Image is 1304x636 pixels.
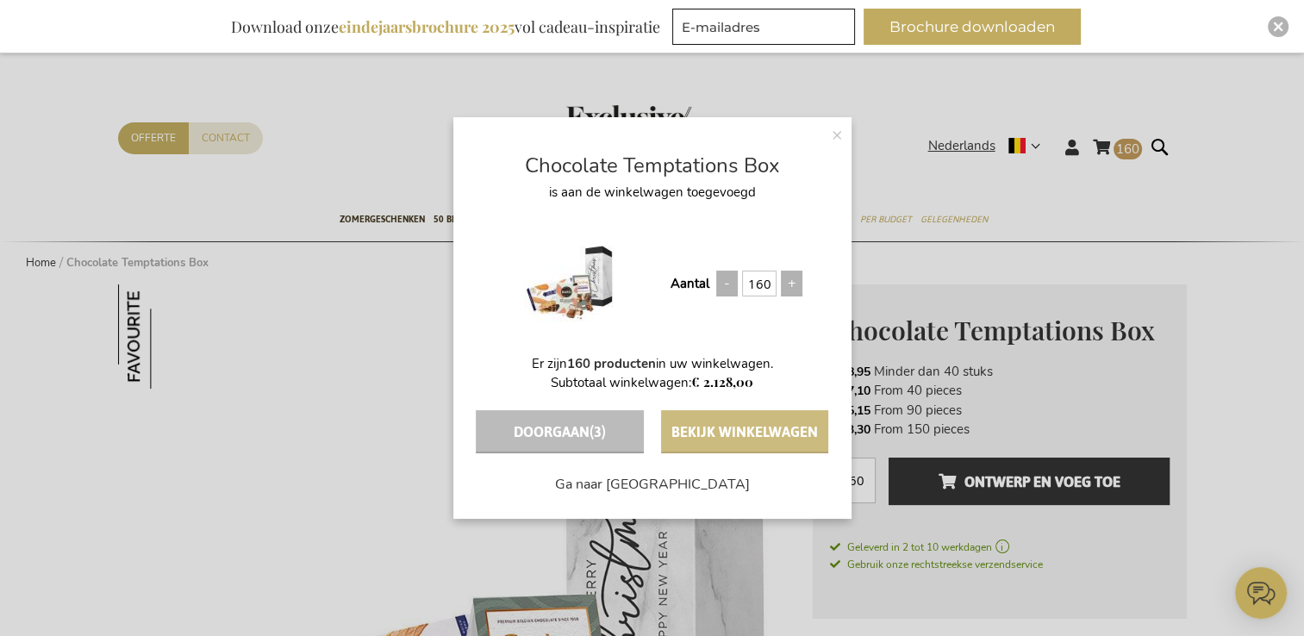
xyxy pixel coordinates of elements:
[742,271,777,296] input: Qty
[672,9,855,45] input: E-mailadres
[471,211,671,354] a: Chocolate Temptations Box
[476,410,643,453] button: Doorgaan(3)
[1273,22,1283,32] img: Close
[223,9,668,45] div: Download onze vol cadeau-inspiratie
[567,355,656,372] a: 160 producten
[864,9,1081,45] button: Brochure downloaden
[672,9,860,50] form: marketing offers and promotions
[590,418,606,446] span: (3)
[453,355,852,373] p: Er zijn in uw winkelwagen.
[339,16,515,37] b: eindejaarsbrochure 2025
[661,410,828,453] button: Bekijk winkelwagen
[453,184,852,202] p: is aan de winkelwagen toegevoegd
[1235,567,1287,619] iframe: belco-activator-frame
[832,122,843,147] span: Sluiten
[671,271,709,296] label: Aantal
[453,453,852,502] a: Ga naar [GEOGRAPHIC_DATA]
[691,373,753,390] span: € 2.128,00
[524,211,619,349] img: Chocolate Temptations Box
[466,152,839,179] a: Chocolate Temptations Box
[453,373,852,392] p: Subtotaal winkelwagen:
[1268,16,1288,37] div: Close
